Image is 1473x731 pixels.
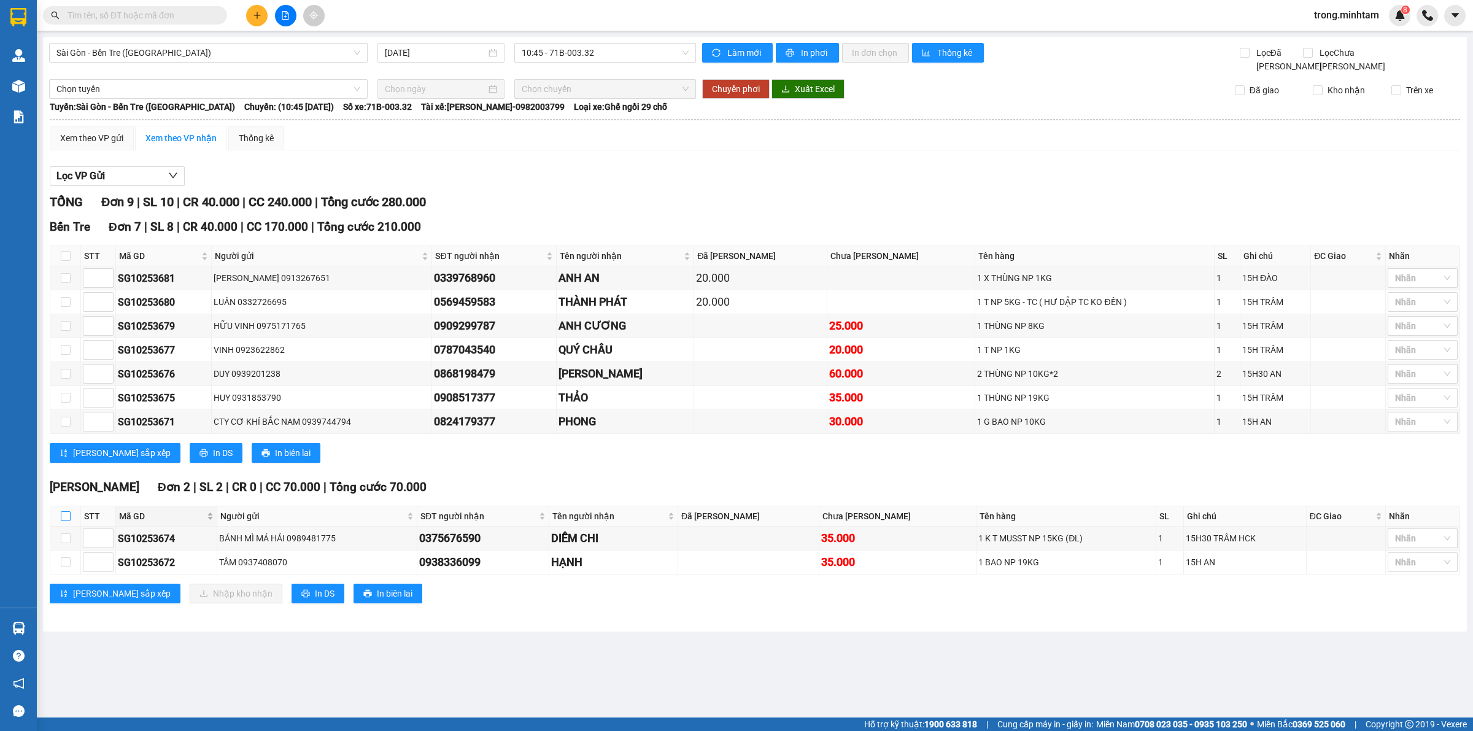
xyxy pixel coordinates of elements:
span: In biên lai [275,446,311,460]
td: 0938336099 [417,551,549,574]
td: 0908517377 [432,386,557,410]
div: 15H TRÂM [1242,319,1309,333]
span: Mã GD [119,509,204,523]
button: printerIn DS [190,443,242,463]
th: Tên hàng [976,506,1156,527]
div: 1 T NP 1KG [977,343,1212,357]
b: Tuyến: Sài Gòn - Bến Tre ([GEOGRAPHIC_DATA]) [50,102,235,112]
button: downloadNhập kho nhận [190,584,282,603]
td: THẢO [557,386,694,410]
div: 15H ĐÀO [1242,271,1309,285]
span: SL 10 [143,195,174,209]
div: 15H TRÂM [1242,391,1309,404]
span: sync [712,48,722,58]
td: PHONG [557,410,694,434]
div: VINH 0923622862 [214,343,430,357]
button: sort-ascending[PERSON_NAME] sắp xếp [50,443,180,463]
div: 35.000 [821,530,974,547]
span: bar-chart [922,48,932,58]
span: download [781,85,790,95]
div: 20.000 [696,269,825,287]
span: Tổng cước 280.000 [321,195,426,209]
span: | [193,480,196,494]
div: DIỄM CHI [551,530,676,547]
td: SG10253676 [116,362,212,386]
div: [PERSON_NAME] 0913267651 [214,271,430,285]
div: 0569459583 [434,293,554,311]
th: STT [81,506,116,527]
td: QUÝ CHÂU [557,338,694,362]
th: SL [1156,506,1184,527]
span: Chuyến: (10:45 [DATE]) [244,100,334,114]
div: 1 [1216,319,1238,333]
span: Tên người nhận [552,509,665,523]
span: message [13,705,25,717]
img: warehouse-icon [12,80,25,93]
span: Tài xế: [PERSON_NAME]-0982003799 [421,100,565,114]
td: 0824179377 [432,410,557,434]
div: 1 G BAO NP 10KG [977,415,1212,428]
div: 15H TRÂM [1242,343,1309,357]
div: 0339768960 [434,269,554,287]
span: printer [261,449,270,458]
div: 0909299787 [434,317,554,335]
span: Chọn chuyến [522,80,689,98]
div: LUÂN 0332726695 [214,295,430,309]
th: Đã [PERSON_NAME] [678,506,819,527]
div: 15H30 AN [1242,367,1309,381]
div: Nhãn [1389,249,1456,263]
button: file-add [275,5,296,26]
div: 15H30 TRÂM HCK [1186,532,1304,545]
span: SL 8 [150,220,174,234]
span: In DS [213,446,233,460]
span: copyright [1405,720,1413,729]
span: Tổng cước 70.000 [330,480,427,494]
span: SL 2 [199,480,223,494]
div: SG10253674 [118,531,215,546]
span: CC 170.000 [247,220,308,234]
div: 1 [1216,343,1238,357]
span: plus [253,11,261,20]
span: CR 40.000 [183,220,238,234]
button: plus [246,5,268,26]
div: 1 BAO NP 19KG [978,555,1154,569]
div: SG10253676 [118,366,209,382]
td: 0339768960 [432,266,557,290]
div: 30.000 [829,413,973,430]
span: | [311,220,314,234]
span: | [986,717,988,731]
img: phone-icon [1422,10,1433,21]
span: Đơn 2 [158,480,190,494]
span: In DS [315,587,334,600]
div: QUÝ CHÂU [559,341,692,358]
td: 0787043540 [432,338,557,362]
button: printerIn DS [292,584,344,603]
td: 0868198479 [432,362,557,386]
td: SG10253671 [116,410,212,434]
span: Sài Gòn - Bến Tre (CN) [56,44,360,62]
input: Tìm tên, số ĐT hoặc mã đơn [68,9,212,22]
span: Làm mới [727,46,763,60]
div: SG10253675 [118,390,209,406]
sup: 8 [1401,6,1410,14]
span: ĐC Giao [1314,249,1373,263]
td: ANH AN [557,266,694,290]
td: SG10253677 [116,338,212,362]
span: Đơn 9 [101,195,134,209]
span: Miền Bắc [1257,717,1345,731]
span: printer [363,589,372,599]
div: 60.000 [829,365,973,382]
td: DIỄM CHI [549,527,678,551]
span: printer [199,449,208,458]
span: search [51,11,60,20]
span: question-circle [13,650,25,662]
div: 1 [1158,532,1181,545]
span: | [144,220,147,234]
div: 1 THÙNG NP 19KG [977,391,1212,404]
div: 1 [1216,415,1238,428]
span: Đơn 7 [109,220,141,234]
span: [PERSON_NAME] [50,480,139,494]
span: Bến Tre [50,220,90,234]
div: 35.000 [829,389,973,406]
span: Số xe: 71B-003.32 [343,100,412,114]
